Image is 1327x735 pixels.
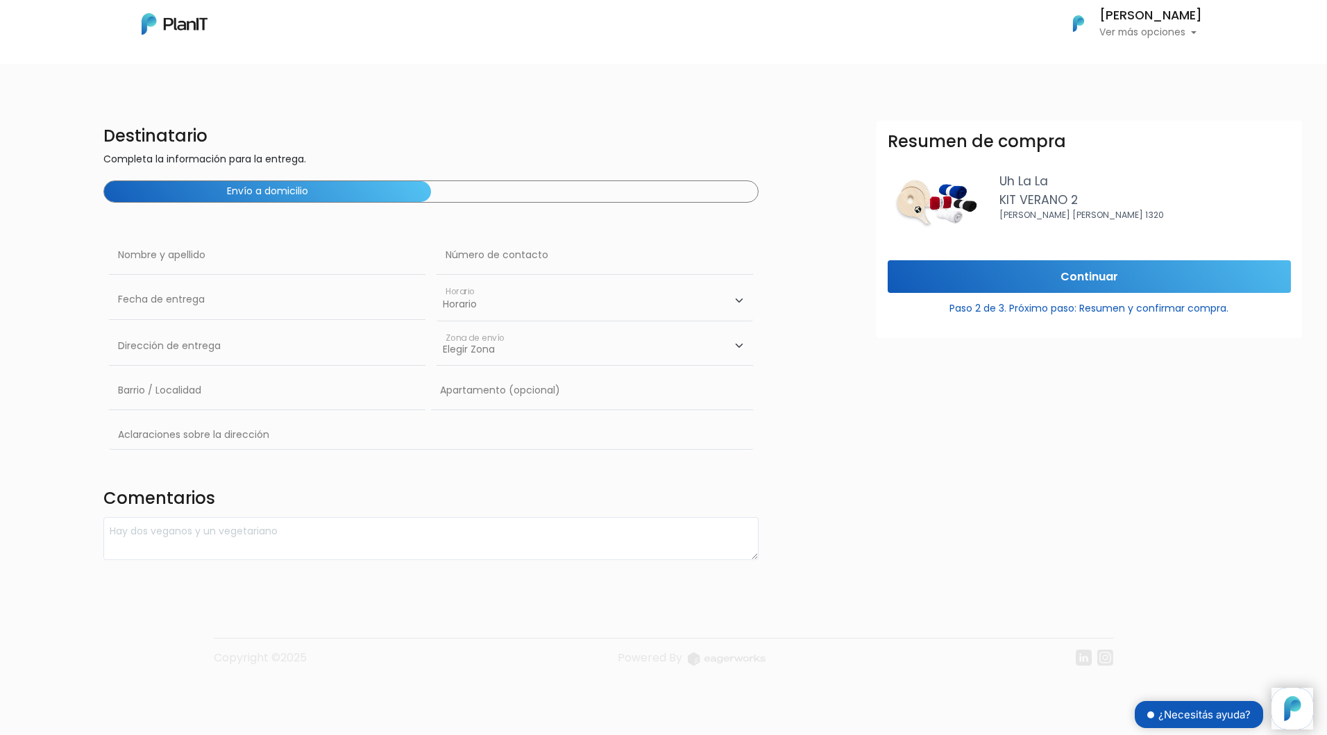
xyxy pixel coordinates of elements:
[688,652,766,666] img: logo_eagerworks-044938b0bf012b96b195e05891a56339191180c2d98ce7df62ca656130a436fa.svg
[214,650,307,677] p: Copyright ©2025
[888,172,988,227] img: Captura_de_pantalla_2025-09-04_164953.png
[999,172,1291,190] p: Uh La La
[109,416,753,449] input: Aclaraciones sobre la dirección
[109,327,425,366] input: Dirección de entrega
[142,13,208,35] img: PlanIt Logo
[888,296,1291,316] p: Paso 2 de 3. Próximo paso: Resumen y confirmar compra.
[103,126,759,146] h4: Destinatario
[109,371,425,410] input: Barrio / Localidad
[618,650,682,666] span: translation missing: es.layouts.footer.powered_by
[109,236,425,275] input: Nombre y apellido
[888,132,1066,152] h3: Resumen de compra
[1271,688,1313,729] iframe: trengo-widget-launcher
[431,371,753,410] input: Apartamento (opcional)
[1055,6,1202,42] button: PlanIt Logo [PERSON_NAME] Ver más opciones
[1063,8,1094,39] img: PlanIt Logo
[103,152,759,169] p: Completa la información para la entrega.
[103,489,759,512] h4: Comentarios
[888,260,1291,293] input: Continuar
[999,191,1291,209] p: KIT VERANO 2
[437,236,753,275] input: Número de contacto
[104,181,431,202] button: Envío a domicilio
[999,209,1291,221] p: [PERSON_NAME] [PERSON_NAME] 1320
[1099,28,1202,37] p: Ver más opciones
[1099,10,1202,22] h6: [PERSON_NAME]
[618,650,766,677] a: Powered By
[109,280,425,319] input: Fecha de entrega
